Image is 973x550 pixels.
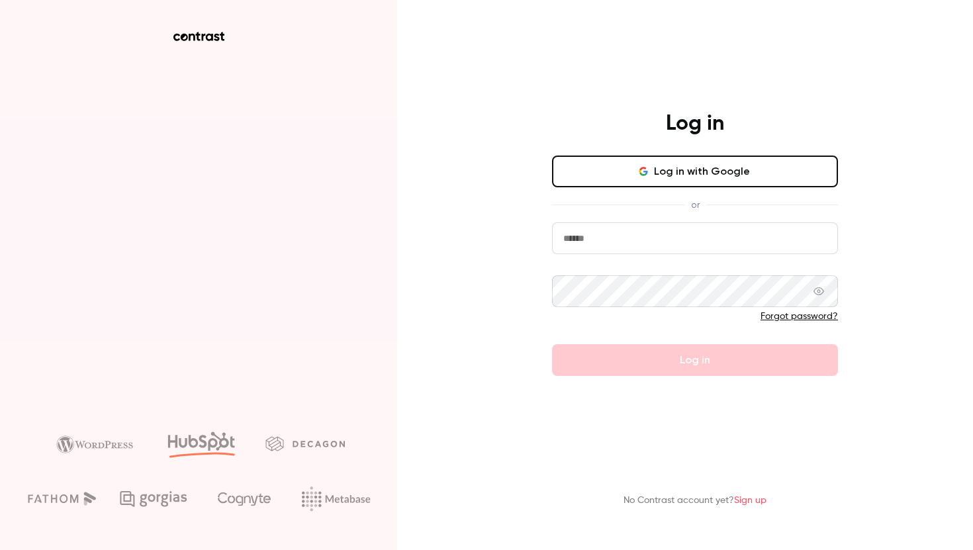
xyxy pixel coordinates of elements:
[734,496,766,505] a: Sign up
[684,198,706,212] span: or
[552,156,838,187] button: Log in with Google
[624,494,766,508] p: No Contrast account yet?
[761,312,838,321] a: Forgot password?
[666,111,724,137] h4: Log in
[265,436,345,451] img: decagon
